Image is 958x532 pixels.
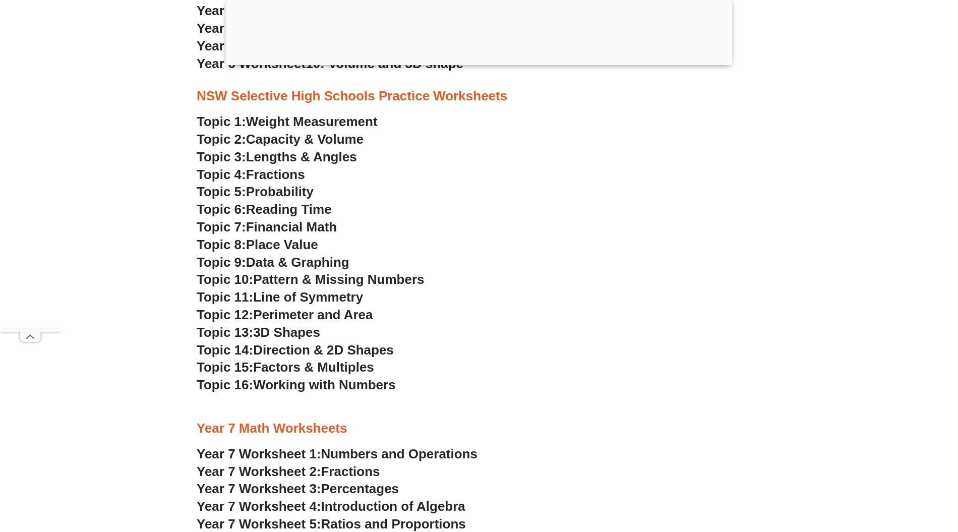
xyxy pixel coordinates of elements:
a: Year 6 Worksheet10: Volume and 3D shape [197,56,463,71]
a: Topic 16:Working with Numbers [197,377,396,392]
a: Topic 10:Pattern & Missing Numbers [197,272,424,287]
span: Year 6 Worksheet [197,56,306,71]
span: Direction & 2D Shapes [253,342,394,358]
span: Year 6 Worksheet [197,21,306,36]
span: Numbers and Operations [321,446,477,461]
span: Year 6 Worksheet [197,38,306,53]
a: Year 6 Worksheet 7:Exponents [197,3,388,18]
a: Year 6 Worksheet9: Area and Perimeter [197,38,441,53]
a: Topic 15:Factors & Multiples [197,360,374,375]
h3: NSW Selective High Schools Practice Worksheets [197,88,761,105]
span: Topic 2: [197,132,246,147]
span: Year 6 Worksheet 7: [197,3,321,18]
span: 3D Shapes [253,325,320,340]
a: Topic 1:Weight Measurement [197,114,378,129]
span: Perimeter and Area [253,307,373,322]
span: Topic 3: [197,149,246,164]
a: Topic 8:Place Value [197,237,318,252]
span: Percentages [321,481,399,496]
span: Topic 9: [197,255,246,270]
span: Year 7 Worksheet 5: [197,516,321,531]
a: Year 7 Worksheet 1:Numbers and Operations [197,446,477,461]
span: Year 7 Worksheet 4: [197,499,321,514]
span: Fractions [246,167,305,182]
span: Topic 7: [197,219,246,234]
a: Topic 2:Capacity & Volume [197,132,364,147]
iframe: Chat Widget [790,418,958,532]
span: Introduction of Algebra [321,499,465,514]
a: Topic 5:Probability [197,184,314,199]
span: Topic 15: [197,360,253,375]
span: Factors & Multiples [253,360,374,375]
a: Topic 7:Financial Math [197,219,337,234]
span: Topic 16: [197,377,253,392]
span: Year 7 Worksheet 1: [197,446,321,461]
span: Ratios and Proportions [321,516,466,531]
a: Topic 6:Reading Time [197,202,332,217]
a: Topic 9:Data & Graphing [197,255,349,270]
span: Year 7 Worksheet 2: [197,464,321,479]
span: Topic 13: [197,325,253,340]
h3: Year 7 Math Worksheets [197,420,761,437]
a: Year 6 Worksheet8: Classify Angles and Shapes [197,21,495,36]
span: Lengths & Angles [246,149,357,164]
span: Place Value [246,237,318,252]
span: Line of Symmetry [253,289,363,305]
span: Fractions [321,464,380,479]
span: Topic 4: [197,167,246,182]
span: Pattern & Missing Numbers [253,272,424,287]
span: Topic 14: [197,342,253,358]
a: Year 7 Worksheet 3:Percentages [197,481,399,496]
a: Year 7 Worksheet 2:Fractions [197,464,380,479]
span: Probability [246,184,314,199]
span: Topic 12: [197,307,253,322]
a: Year 7 Worksheet 4:Introduction of Algebra [197,499,465,514]
span: Data & Graphing [246,255,349,270]
a: Topic 12:Perimeter and Area [197,307,373,322]
span: Year 7 Worksheet 3: [197,481,321,496]
span: Reading Time [246,202,332,217]
span: Working with Numbers [253,377,395,392]
span: Capacity & Volume [246,132,364,147]
a: Topic 4:Fractions [197,167,305,182]
a: Topic 11:Line of Symmetry [197,289,363,305]
span: Topic 10: [197,272,253,287]
span: Financial Math [246,219,337,234]
a: Topic 13:3D Shapes [197,325,320,340]
span: Weight Measurement [246,114,378,129]
a: Topic 3:Lengths & Angles [197,149,357,164]
span: 10: Volume and 3D shape [306,56,463,71]
span: Topic 5: [197,184,246,199]
span: Topic 11: [197,289,253,305]
a: Topic 14:Direction & 2D Shapes [197,342,394,358]
span: Topic 6: [197,202,246,217]
span: Topic 1: [197,114,246,129]
a: Year 7 Worksheet 5:Ratios and Proportions [197,516,466,531]
span: Topic 8: [197,237,246,252]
